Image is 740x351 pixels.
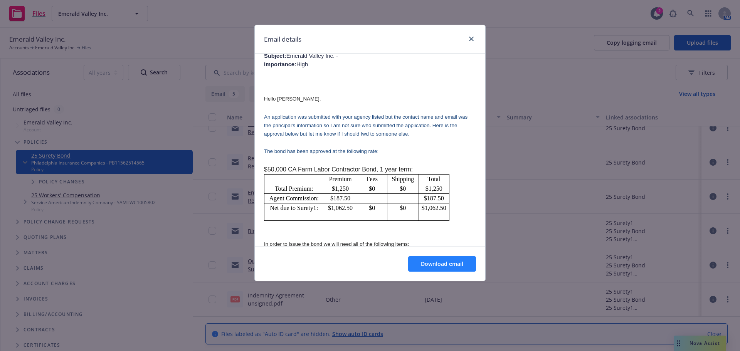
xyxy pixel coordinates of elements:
[264,241,409,247] span: In order to issue the bond we will need all of the following items:
[425,185,442,192] span: $1,250
[264,96,321,102] span: Hello [PERSON_NAME],
[269,195,319,202] span: Agent Commission:
[264,114,468,137] span: An application was submitted with your agency listed but the contact name and email was the princ...
[422,205,446,211] span: $1,062.50
[264,148,378,154] span: The bond has been approved at the following rate:
[275,185,313,192] span: Total Premium:
[424,195,444,202] span: $187.50
[369,205,375,211] span: $0
[367,176,378,182] span: Fees
[392,176,414,182] span: Shipping
[330,195,350,202] span: $187.50
[264,34,301,44] h1: Email details
[332,185,349,192] span: $1,250
[264,61,296,67] b: Importance:
[428,176,441,182] span: Total
[264,53,286,59] b: Subject:
[421,260,463,267] span: Download email
[329,176,352,182] span: Premium
[270,205,318,211] span: Net due to Surety1:
[467,34,476,44] a: close
[408,256,476,272] button: Download email
[264,166,413,173] span: $50,000 CA Farm Labor Contractor Bond, 1 year term:
[369,185,375,192] span: $0
[400,205,406,211] span: $0
[400,185,406,192] span: $0
[328,205,353,211] span: $1,062.50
